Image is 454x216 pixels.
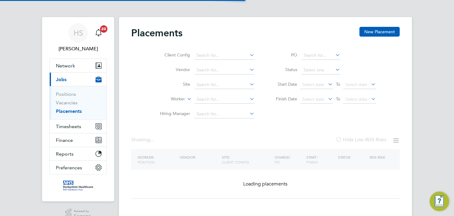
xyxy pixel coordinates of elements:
span: Select date [302,82,324,87]
a: Positions [56,91,76,97]
button: Timesheets [50,120,106,133]
span: Reports [56,151,74,157]
input: Search for... [194,51,254,60]
label: PO [270,52,297,58]
div: Showing [131,137,155,143]
span: Network [56,63,75,69]
label: Status [270,67,297,72]
label: Hiring Manager [155,111,190,116]
span: To [334,95,342,103]
button: Preferences [50,161,106,174]
img: derbyshire-nhs-logo-retina.png [63,181,93,190]
span: Select date [345,82,367,87]
button: Jobs [50,73,106,86]
a: Go to home page [49,181,107,190]
h2: Placements [131,27,182,39]
label: Client Config [155,52,190,58]
a: Vacancies [56,100,77,106]
label: Site [155,81,190,87]
span: Timesheets [56,124,81,129]
a: HS[PERSON_NAME] [49,23,107,52]
input: Search for... [194,95,254,104]
input: Select one [301,66,340,74]
input: Search for... [301,51,340,60]
label: Hide Low IR35 Risks [336,137,386,143]
label: Vendor [155,67,190,72]
span: Jobs [56,77,67,82]
div: Jobs [50,86,106,119]
a: Placements [56,108,82,114]
span: Harpreet Sahota [49,45,107,52]
input: Search for... [194,110,254,118]
span: HS [74,29,83,37]
span: Select date [302,96,324,102]
span: ... [150,137,154,143]
label: Worker [150,96,185,102]
input: Search for... [194,66,254,74]
a: 20 [92,23,105,43]
span: To [334,80,342,88]
span: Powered by [74,209,91,214]
span: Preferences [56,165,82,171]
button: New Placement [359,27,400,37]
label: Finish Date [270,96,297,102]
nav: Main navigation [42,17,114,201]
button: Network [50,59,106,72]
button: Engage Resource Center [430,192,449,211]
button: Reports [50,147,106,160]
span: 20 [100,25,107,33]
button: Finance [50,133,106,147]
label: Start Date [270,81,297,87]
span: Finance [56,137,73,143]
span: Select date [345,96,367,102]
input: Search for... [194,81,254,89]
